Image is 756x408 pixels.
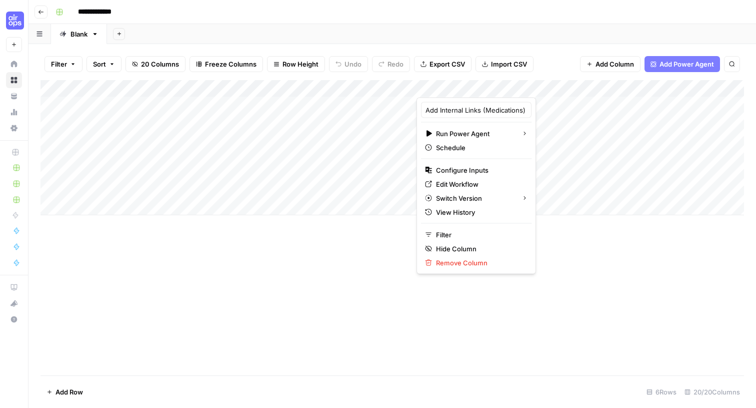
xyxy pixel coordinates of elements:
[580,56,640,72] button: Add Column
[6,12,24,30] img: Cohort 4 Logo
[51,24,107,44] a: Blank
[6,311,22,327] button: Help + Support
[436,143,523,153] span: Schedule
[436,179,523,189] span: Edit Workflow
[6,88,22,104] a: Your Data
[436,230,523,240] span: Filter
[6,279,22,295] a: AirOps Academy
[436,193,513,203] span: Switch Version
[267,56,325,72] button: Row Height
[387,59,403,69] span: Redo
[189,56,263,72] button: Freeze Columns
[141,59,179,69] span: 20 Columns
[344,59,361,69] span: Undo
[6,72,22,88] a: Browse
[40,384,89,400] button: Add Row
[436,165,523,175] span: Configure Inputs
[329,56,368,72] button: Undo
[6,56,22,72] a: Home
[595,59,634,69] span: Add Column
[6,120,22,136] a: Settings
[205,59,256,69] span: Freeze Columns
[436,244,523,254] span: Hide Column
[429,59,465,69] span: Export CSV
[6,295,22,311] button: What's new?
[436,129,513,139] span: Run Power Agent
[6,8,22,33] button: Workspace: Cohort 4
[659,59,714,69] span: Add Power Agent
[436,258,523,268] span: Remove Column
[51,59,67,69] span: Filter
[491,59,527,69] span: Import CSV
[70,29,87,39] div: Blank
[93,59,106,69] span: Sort
[44,56,82,72] button: Filter
[86,56,121,72] button: Sort
[282,59,318,69] span: Row Height
[6,296,21,311] div: What's new?
[372,56,410,72] button: Redo
[642,384,680,400] div: 6 Rows
[475,56,533,72] button: Import CSV
[125,56,185,72] button: 20 Columns
[644,56,720,72] button: Add Power Agent
[680,384,744,400] div: 20/20 Columns
[55,387,83,397] span: Add Row
[6,104,22,120] a: Usage
[436,207,523,217] span: View History
[414,56,471,72] button: Export CSV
